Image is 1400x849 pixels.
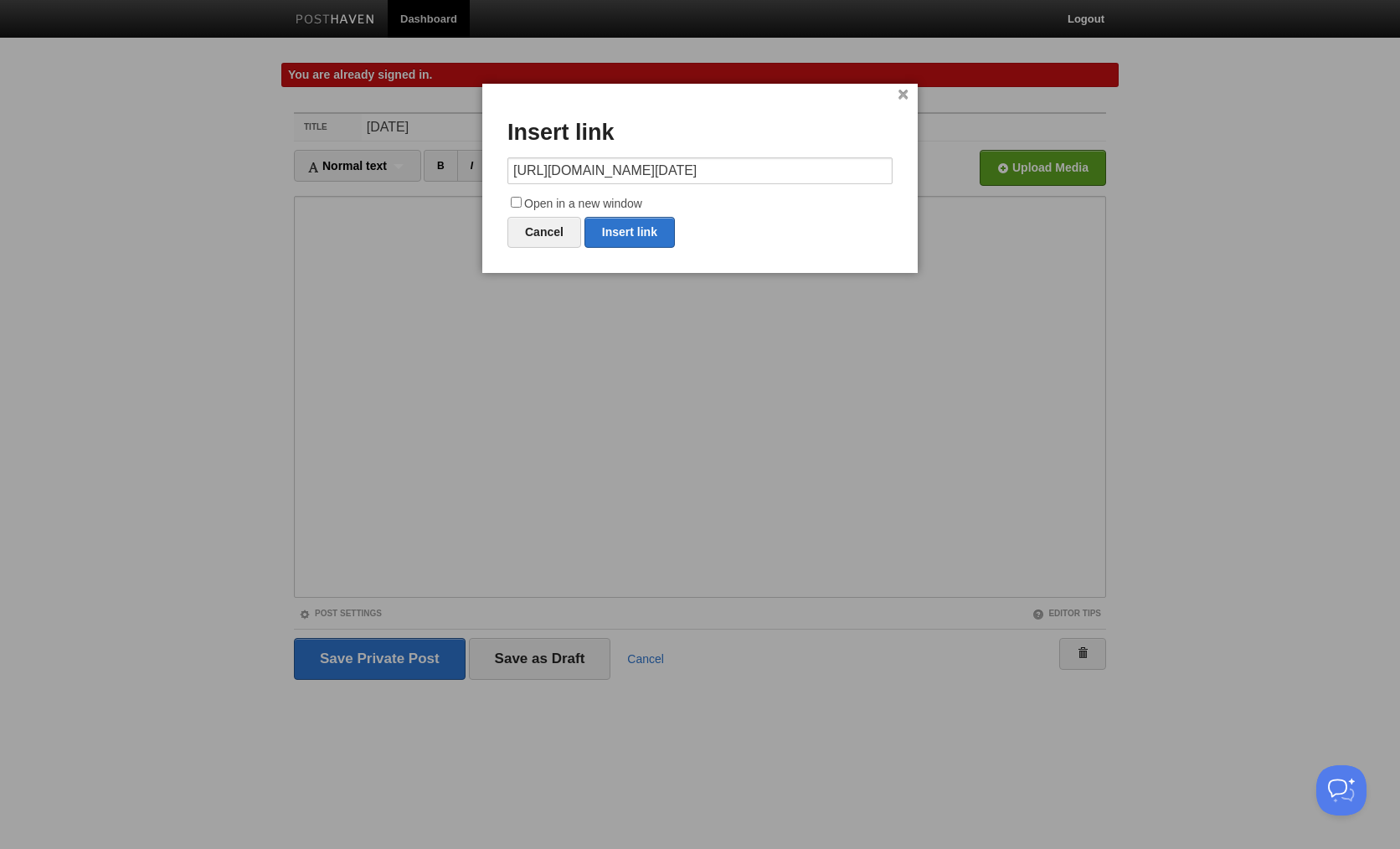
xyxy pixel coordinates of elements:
a: Insert link [584,217,675,248]
a: × [898,90,908,100]
h3: Insert link [507,121,893,146]
label: Open in a new window [507,194,893,214]
a: Cancel [507,217,581,248]
input: Open in a new window [511,197,522,208]
iframe: Help Scout Beacon - Open [1316,765,1367,816]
